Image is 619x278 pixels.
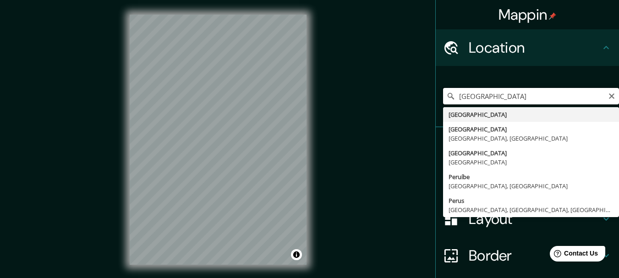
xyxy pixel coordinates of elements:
div: Pins [436,127,619,164]
h4: Mappin [498,5,557,24]
h4: Border [469,246,601,265]
iframe: Help widget launcher [537,242,609,268]
div: [GEOGRAPHIC_DATA], [GEOGRAPHIC_DATA], [GEOGRAPHIC_DATA] [449,205,614,214]
input: Pick your city or area [443,88,619,104]
div: Style [436,164,619,201]
h4: Location [469,38,601,57]
div: Peruíbe [449,172,614,181]
img: pin-icon.png [549,12,556,20]
div: [GEOGRAPHIC_DATA] [449,110,614,119]
canvas: Map [130,15,307,265]
div: [GEOGRAPHIC_DATA] [449,148,614,158]
div: [GEOGRAPHIC_DATA] [449,125,614,134]
button: Toggle attribution [291,249,302,260]
div: Location [436,29,619,66]
div: [GEOGRAPHIC_DATA], [GEOGRAPHIC_DATA] [449,181,614,191]
button: Clear [608,91,615,100]
div: [GEOGRAPHIC_DATA], [GEOGRAPHIC_DATA] [449,134,614,143]
div: Border [436,237,619,274]
div: Perus [449,196,614,205]
div: Layout [436,201,619,237]
h4: Layout [469,210,601,228]
div: [GEOGRAPHIC_DATA] [449,158,614,167]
